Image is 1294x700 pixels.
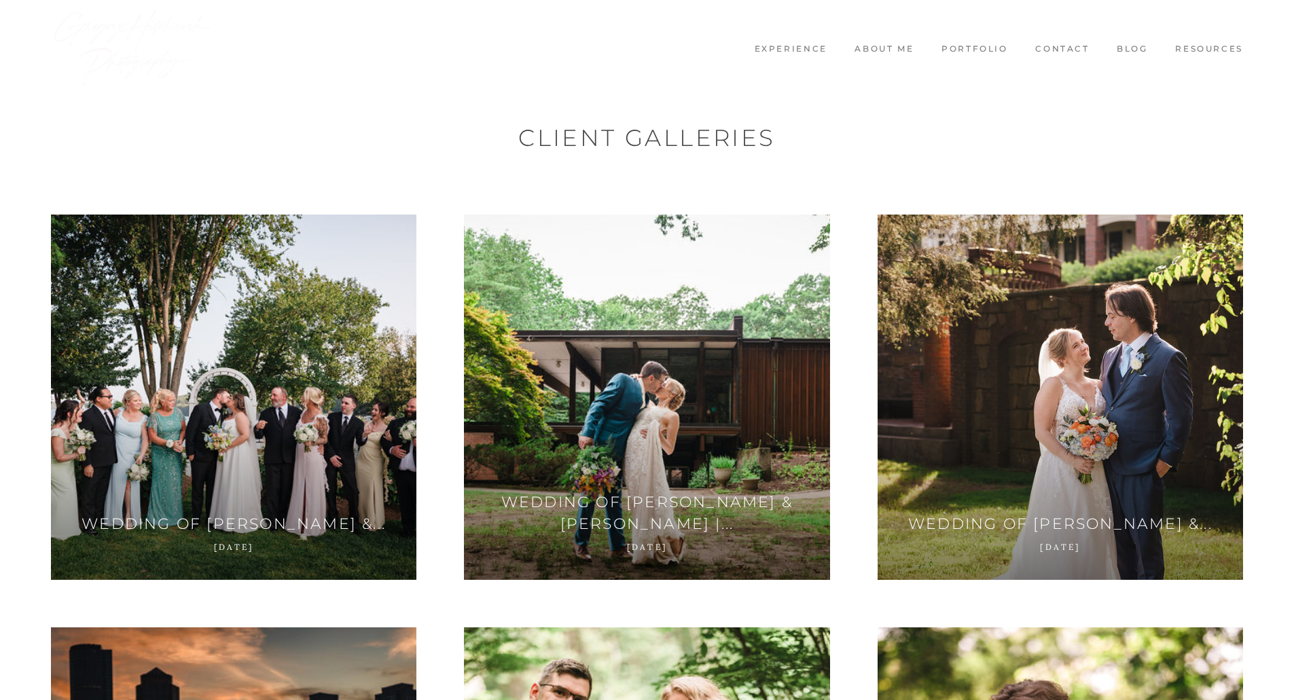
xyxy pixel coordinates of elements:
a: Wedding of [PERSON_NAME] &... [DATE] [51,215,416,580]
a: Contact [1025,43,1100,55]
h3: Wedding of [PERSON_NAME] &... [905,513,1216,534]
p: [DATE] [78,541,389,553]
a: Wedding of [PERSON_NAME] &... [DATE] [878,215,1243,580]
h1: Client Galleries [386,122,909,155]
p: [DATE] [905,541,1216,553]
h3: Wedding of [PERSON_NAME] & [PERSON_NAME] |... [491,492,802,534]
h3: Wedding of [PERSON_NAME] &... [78,513,389,534]
a: Blog [1107,43,1158,55]
a: About me [844,43,924,55]
a: Resources [1165,43,1253,55]
p: [DATE] [491,541,802,553]
a: Wedding of [PERSON_NAME] & [PERSON_NAME] |... [DATE] [464,215,829,580]
a: Portfolio [931,43,1018,55]
img: Wedding Photographer Boston - Gregory Hitchcock Photography [51,7,214,88]
a: Experience [744,43,838,55]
